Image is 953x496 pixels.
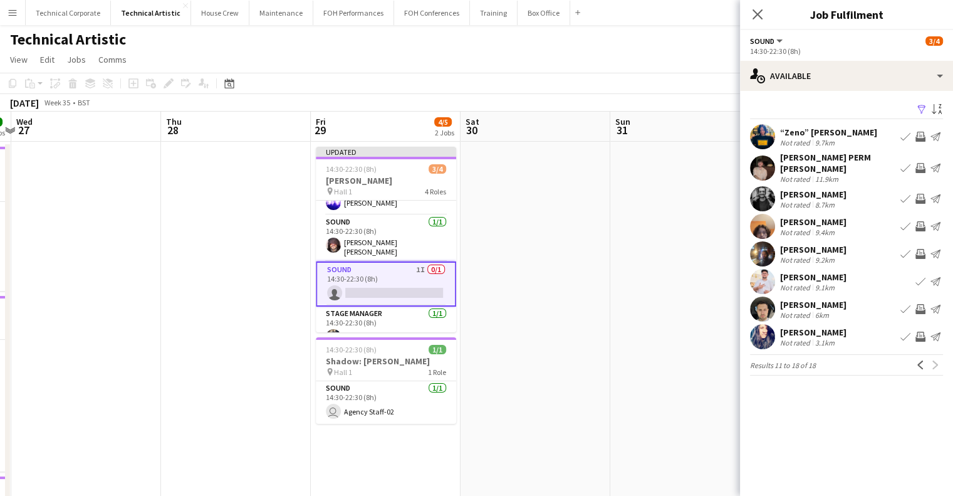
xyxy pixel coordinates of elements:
span: 31 [613,123,630,137]
span: Sat [466,116,479,127]
button: FOH Performances [313,1,394,25]
app-job-card: 14:30-22:30 (8h)1/1Shadow: [PERSON_NAME] Hall 11 RoleSound1/114:30-22:30 (8h) Agency Staff-02 [316,337,456,424]
span: Wed [16,116,33,127]
div: [PERSON_NAME] PERM [PERSON_NAME] [780,152,895,174]
div: [PERSON_NAME] [780,244,846,255]
div: [PERSON_NAME] [780,216,846,228]
a: Jobs [62,51,91,68]
div: 3.1km [813,338,837,347]
div: [PERSON_NAME] [780,299,846,310]
button: FOH Conferences [394,1,470,25]
span: 4/5 [434,117,452,127]
span: 4 Roles [425,187,446,196]
span: Hall 1 [334,367,352,377]
span: 1/1 [429,345,446,354]
span: Sun [615,116,630,127]
app-job-card: Updated14:30-22:30 (8h)3/4[PERSON_NAME] Hall 14 RolesLX1/114:30-22:30 (8h)[PERSON_NAME]Sound1/114... [316,147,456,332]
span: 3/4 [925,36,943,46]
span: 3/4 [429,164,446,174]
span: 28 [164,123,182,137]
app-card-role: Sound1/114:30-22:30 (8h)[PERSON_NAME] [PERSON_NAME] [316,215,456,261]
div: [PERSON_NAME] [780,272,846,283]
span: Comms [98,54,127,65]
div: Not rated [780,200,813,209]
button: Sound [750,36,784,46]
div: Not rated [780,138,813,147]
button: Box Office [518,1,570,25]
div: 11.9km [813,174,841,184]
span: Thu [166,116,182,127]
div: Not rated [780,338,813,347]
div: Not rated [780,228,813,237]
div: “Zeno” [PERSON_NAME] [780,127,877,138]
div: 9.4km [813,228,837,237]
button: Technical Corporate [26,1,111,25]
span: 14:30-22:30 (8h) [326,345,377,354]
div: [PERSON_NAME] [780,327,846,338]
span: View [10,54,28,65]
div: 9.1km [813,283,837,292]
h3: Shadow: [PERSON_NAME] [316,356,456,367]
span: Results 11 to 18 of 18 [750,361,816,370]
a: Edit [35,51,60,68]
span: Jobs [67,54,86,65]
app-card-role: Sound1I0/114:30-22:30 (8h) [316,261,456,307]
div: 6km [813,310,831,320]
span: Week 35 [41,98,73,107]
h3: Job Fulfilment [740,6,953,23]
span: Edit [40,54,55,65]
app-card-role: Sound1/114:30-22:30 (8h) Agency Staff-02 [316,381,456,424]
span: 27 [14,123,33,137]
span: Sound [750,36,774,46]
span: 29 [314,123,326,137]
div: Available [740,61,953,91]
app-card-role: Stage Manager1/114:30-22:30 (8h)[PERSON_NAME] [316,307,456,349]
div: Not rated [780,174,813,184]
button: Training [470,1,518,25]
span: Fri [316,116,326,127]
button: Technical Artistic [111,1,191,25]
div: 9.2km [813,255,837,265]
a: View [5,51,33,68]
div: Not rated [780,310,813,320]
div: 9.7km [813,138,837,147]
div: [PERSON_NAME] [780,189,846,200]
div: 14:30-22:30 (8h) [750,46,943,56]
div: Not rated [780,255,813,265]
h1: Technical Artistic [10,30,126,49]
button: Maintenance [249,1,313,25]
span: 14:30-22:30 (8h) [326,164,377,174]
div: Not rated [780,283,813,292]
span: 30 [464,123,479,137]
div: 2 Jobs [435,128,454,137]
div: [DATE] [10,97,39,109]
div: Updated [316,147,456,157]
span: 1 Role [428,367,446,377]
span: Hall 1 [334,187,352,196]
a: Comms [93,51,132,68]
div: BST [78,98,90,107]
h3: [PERSON_NAME] [316,175,456,186]
div: 8.7km [813,200,837,209]
button: House Crew [191,1,249,25]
